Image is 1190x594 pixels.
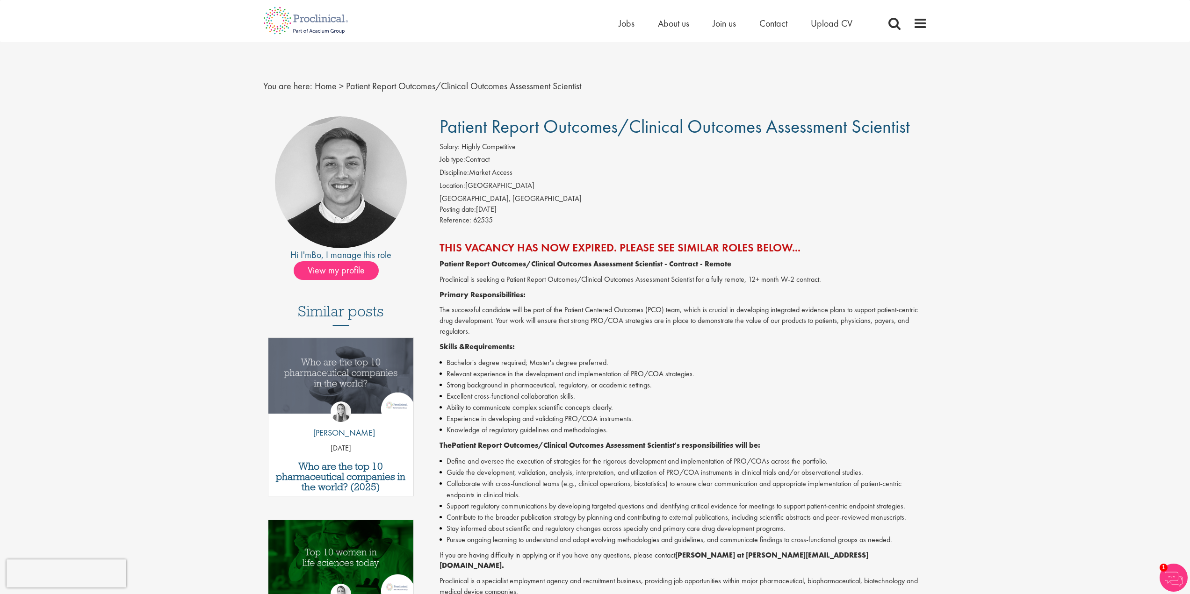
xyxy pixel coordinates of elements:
[440,424,927,436] li: Knowledge of regulatory guidelines and methodologies.
[440,523,927,534] li: Stay informed about scientific and regulatory changes across specialty and primary care drug deve...
[273,461,409,492] a: Who are the top 10 pharmaceutical companies in the world? (2025)
[440,534,927,545] li: Pursue ongoing learning to understand and adopt evolving methodologies and guidelines, and commun...
[440,259,731,269] strong: Patient Report Outcomes/Clinical Outcomes Assessment Scientist - Contract - Remote
[440,512,927,523] li: Contribute to the broader publication strategy by planning and contributing to external publicati...
[1160,564,1168,572] span: 1
[440,115,910,138] span: Patient Report Outcomes/Clinical Outcomes Assessment Scientist
[440,357,927,368] li: Bachelor's degree required; Master's degree preferred.
[440,402,927,413] li: Ability to communicate complex scientific concepts clearly.
[440,180,465,191] label: Location:
[275,116,407,248] img: imeage of recruiter Bo Forsen
[298,303,384,326] h3: Similar posts
[339,80,344,92] span: >
[619,17,635,29] a: Jobs
[440,467,927,478] li: Guide the development, validation, analysis, interpretation, and utilization of PRO/COA instrumen...
[440,550,927,572] p: If you are having difficulty in applying or if you have any questions, please contact
[440,167,469,178] label: Discipline:
[263,80,312,92] span: You are here:
[440,391,927,402] li: Excellent cross-functional collaboration skills.
[346,80,581,92] span: Patient Report Outcomes/Clinical Outcomes Assessment Scientist
[440,204,927,215] div: [DATE]
[306,401,375,444] a: Hannah Burke [PERSON_NAME]
[440,242,927,254] h2: This vacancy has now expired. Please see similar roles below...
[440,204,476,214] span: Posting date:
[440,305,927,337] p: The successful candidate will be part of the Patient Centered Outcomes (PCO) team, which is cruci...
[440,154,465,165] label: Job type:
[440,274,927,285] p: Proclinical is seeking a Patient Report Outcomes/Clinical Outcomes Assessment Scientist for a ful...
[306,427,375,439] p: [PERSON_NAME]
[440,154,927,167] li: Contract
[440,440,452,450] strong: The
[440,215,471,226] label: Reference:
[440,193,927,204] div: [GEOGRAPHIC_DATA], [GEOGRAPHIC_DATA]
[268,443,414,454] p: [DATE]
[811,17,852,29] a: Upload CV
[440,413,927,424] li: Experience in developing and validating PRO/COA instruments.
[331,401,351,422] img: Hannah Burke
[713,17,736,29] a: Join us
[1160,564,1188,592] img: Chatbot
[473,215,493,225] span: 62535
[462,142,516,151] span: Highly Competitive
[465,342,515,351] strong: Requirements:
[440,478,927,501] li: Collaborate with cross-functional teams (e.g., clinical operations, biostatistics) to ensure clea...
[294,261,379,280] span: View my profile
[268,338,414,421] a: Link to a post
[658,17,689,29] a: About us
[759,17,787,29] a: Contact
[440,550,868,571] strong: [PERSON_NAME] at [PERSON_NAME][EMAIL_ADDRESS][DOMAIN_NAME].
[315,80,337,92] a: breadcrumb link
[440,456,927,467] li: Define and oversee the execution of strategies for the rigorous development and implementation of...
[440,501,927,512] li: Support regulatory communications by developing targeted questions and identifying critical evide...
[440,290,526,300] strong: Primary Responsibilities:
[440,180,927,193] li: [GEOGRAPHIC_DATA]
[294,263,388,275] a: View my profile
[268,338,414,413] img: Top 10 pharmaceutical companies in the world 2025
[440,379,927,391] li: Strong background in pharmaceutical, regulatory, or academic settings.
[7,559,126,587] iframe: reCAPTCHA
[440,342,465,351] strong: Skills &
[452,440,760,450] strong: Patient Report Outcomes/Clinical Outcomes Assessment Scientist's responsibilities will be:
[263,248,419,262] div: Hi I'm , I manage this role
[440,368,927,379] li: Relevant experience in the development and implementation of PRO/COA strategies.
[440,167,927,180] li: Market Access
[440,142,460,152] label: Salary:
[311,249,321,261] a: Bo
